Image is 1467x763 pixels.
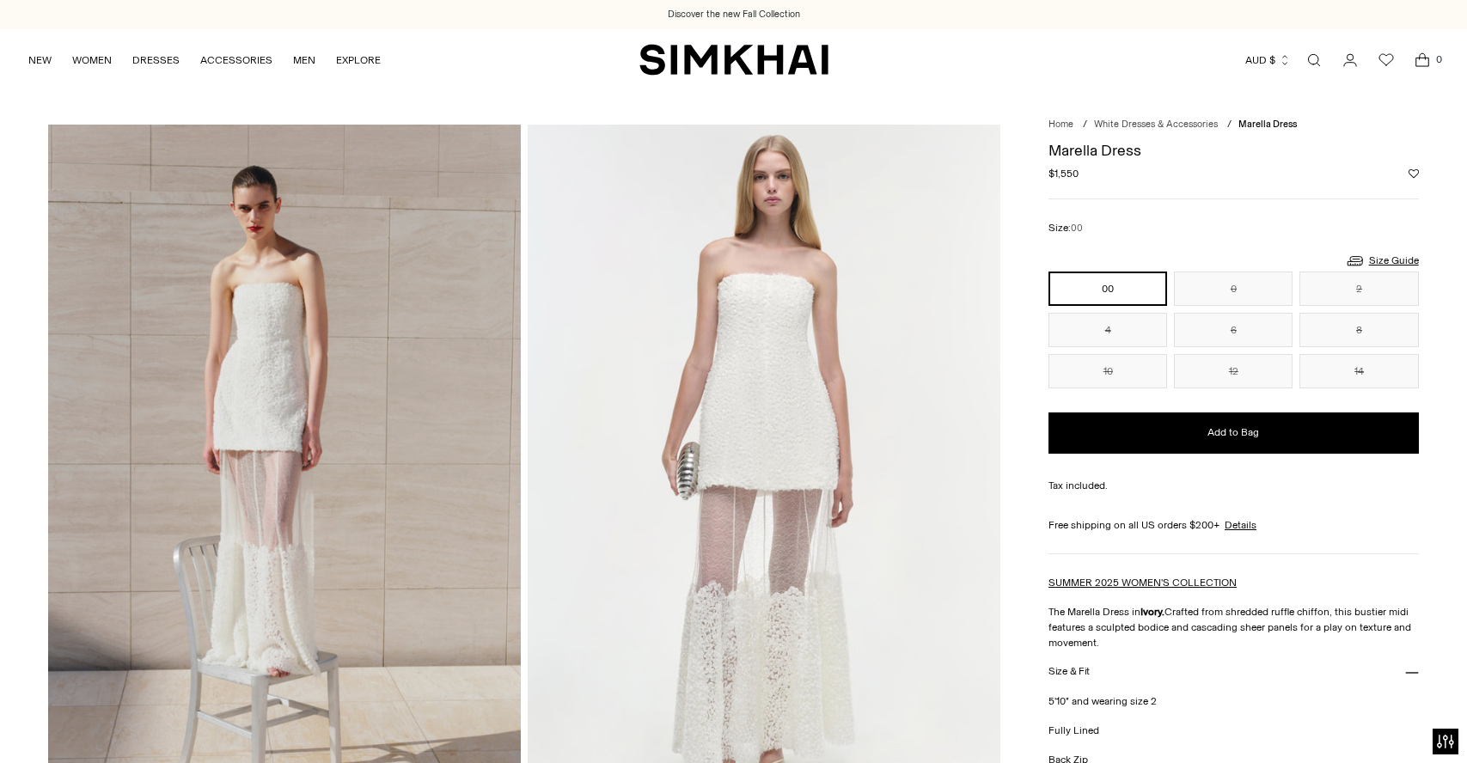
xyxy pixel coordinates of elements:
button: 4 [1048,313,1167,347]
a: ACCESSORIES [200,41,272,79]
button: 00 [1048,272,1167,306]
a: Home [1048,119,1073,130]
button: 14 [1299,354,1418,388]
button: AUD $ [1245,41,1291,79]
div: / [1227,118,1232,132]
nav: breadcrumbs [1048,118,1419,132]
button: 12 [1174,354,1293,388]
a: SIMKHAI [639,43,828,76]
a: MEN [293,41,315,79]
button: 6 [1174,313,1293,347]
span: Add to Bag [1207,425,1259,440]
span: 00 [1071,223,1083,234]
span: Marella Dress [1238,119,1297,130]
div: / [1083,118,1087,132]
a: DRESSES [132,41,180,79]
button: 10 [1048,354,1167,388]
h1: Marella Dress [1048,143,1419,158]
div: Tax included. [1048,478,1419,493]
a: Go to the account page [1333,43,1367,77]
a: Discover the new Fall Collection [668,8,800,21]
h3: Size & Fit [1048,666,1090,677]
a: Open cart modal [1405,43,1439,77]
strong: Ivory. [1140,606,1164,618]
label: Size: [1048,220,1083,236]
a: WOMEN [72,41,112,79]
p: 5'10" and wearing size 2 [1048,693,1419,709]
a: Size Guide [1345,250,1419,272]
a: NEW [28,41,52,79]
p: The Marella Dress in Crafted from shredded ruffle chiffon, this bustier midi features a sculpted ... [1048,604,1419,650]
button: 0 [1174,272,1293,306]
a: SUMMER 2025 WOMEN'S COLLECTION [1048,577,1237,589]
button: 8 [1299,313,1418,347]
a: White Dresses & Accessories [1094,119,1218,130]
a: Wishlist [1369,43,1403,77]
span: $1,550 [1048,166,1079,181]
span: 0 [1431,52,1446,67]
a: EXPLORE [336,41,381,79]
div: Free shipping on all US orders $200+ [1048,517,1419,533]
button: Add to Bag [1048,412,1419,454]
p: Fully Lined [1048,723,1419,738]
button: Size & Fit [1048,650,1419,694]
button: 2 [1299,272,1418,306]
a: Open search modal [1297,43,1331,77]
button: Add to Wishlist [1409,168,1419,179]
a: Details [1225,517,1256,533]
